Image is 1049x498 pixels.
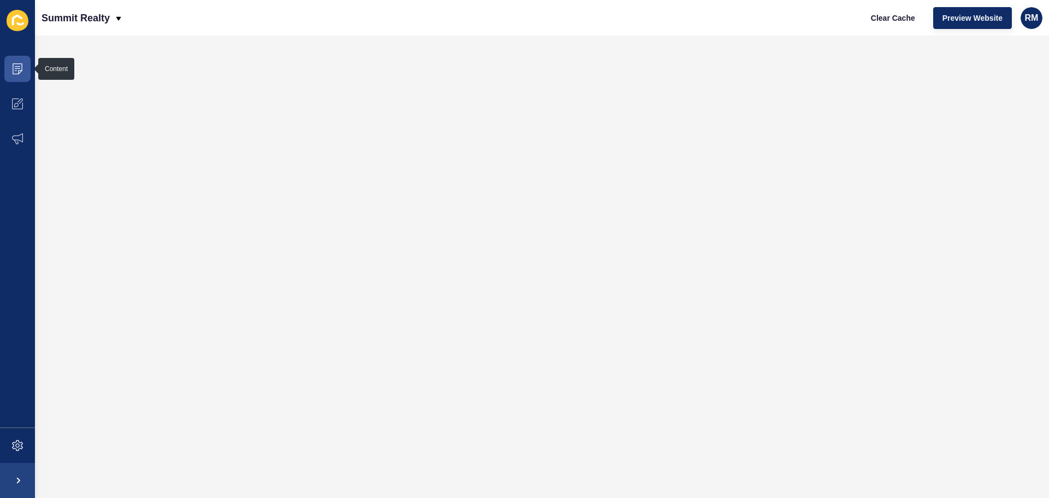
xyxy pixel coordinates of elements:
[42,4,110,32] p: Summit Realty
[1025,13,1039,24] span: RM
[45,65,68,73] div: Content
[942,13,1003,24] span: Preview Website
[862,7,924,29] button: Clear Cache
[871,13,915,24] span: Clear Cache
[933,7,1012,29] button: Preview Website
